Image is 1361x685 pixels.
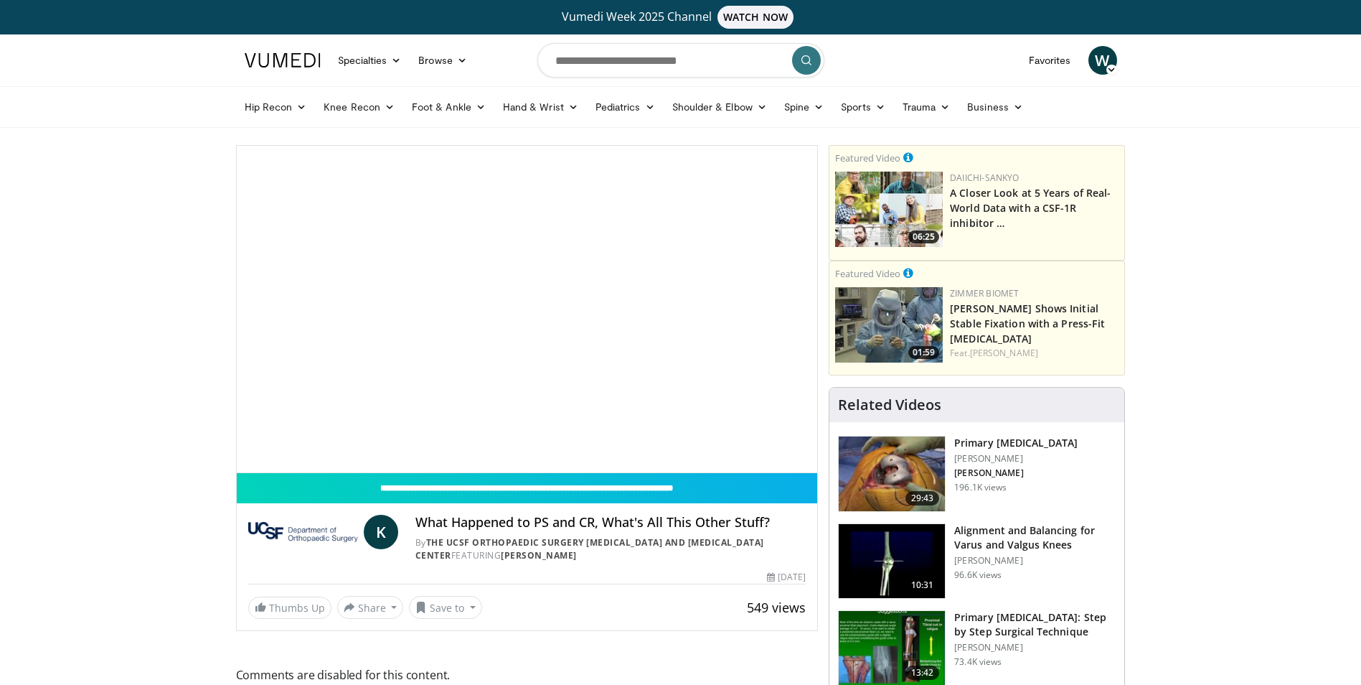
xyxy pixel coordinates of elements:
[908,346,939,359] span: 01:59
[717,6,793,29] span: WATCH NOW
[835,152,900,164] small: Featured Video
[587,93,664,121] a: Pediatrics
[776,93,832,121] a: Spine
[747,599,806,616] span: 549 views
[838,523,1116,600] a: 10:31 Alignment and Balancing for Varus and Valgus Knees [PERSON_NAME] 96.6K views
[959,93,1032,121] a: Business
[315,93,403,121] a: Knee Recon
[248,515,358,549] img: The UCSF Orthopaedic Surgery Arthritis and Joint Replacement Center
[954,453,1078,465] p: [PERSON_NAME]
[954,569,1002,581] p: 96.6K views
[501,549,577,561] a: [PERSON_NAME]
[954,610,1116,639] h3: Primary [MEDICAL_DATA]: Step by Step Surgical Technique
[832,93,894,121] a: Sports
[905,491,940,505] span: 29:43
[950,347,1119,360] div: Feat.
[767,571,806,584] div: [DATE]
[970,347,1038,359] a: [PERSON_NAME]
[403,93,494,121] a: Foot & Ankle
[415,536,806,562] div: By FEATURING
[838,396,941,414] h4: Related Videos
[364,515,398,549] a: K
[1088,46,1117,75] a: W
[245,53,321,67] img: VuMedi Logo
[410,46,476,75] a: Browse
[1020,46,1080,75] a: Favorites
[537,43,824,78] input: Search topics, interventions
[415,515,806,531] h4: What Happened to PS and CR, What's All This Other Stuff?
[835,287,943,363] a: 01:59
[409,596,482,619] button: Save to
[950,172,1019,184] a: Daiichi-Sankyo
[839,524,945,599] img: 38523_0000_3.png.150x105_q85_crop-smart_upscale.jpg
[950,302,1105,345] a: [PERSON_NAME] Shows Initial Stable Fixation with a Press-Fit [MEDICAL_DATA]
[950,287,1019,299] a: Zimmer Biomet
[835,172,943,247] img: 93c22cae-14d1-47f0-9e4a-a244e824b022.png.150x105_q85_crop-smart_upscale.jpg
[237,146,818,473] video-js: Video Player
[838,436,1116,512] a: 29:43 Primary [MEDICAL_DATA] [PERSON_NAME] [PERSON_NAME] 196.1K views
[954,555,1116,567] p: [PERSON_NAME]
[954,523,1116,552] h3: Alignment and Balancing for Varus and Valgus Knees
[835,267,900,280] small: Featured Video
[329,46,410,75] a: Specialties
[839,437,945,511] img: 297061_3.png.150x105_q85_crop-smart_upscale.jpg
[236,93,316,121] a: Hip Recon
[248,597,331,619] a: Thumbs Up
[950,186,1111,230] a: A Closer Look at 5 Years of Real-World Data with a CSF-1R inhibitor …
[905,578,940,592] span: 10:31
[664,93,776,121] a: Shoulder & Elbow
[894,93,959,121] a: Trauma
[247,6,1115,29] a: Vumedi Week 2025 ChannelWATCH NOW
[954,656,1002,668] p: 73.4K views
[835,172,943,247] a: 06:25
[954,436,1078,450] h3: Primary [MEDICAL_DATA]
[954,467,1078,479] p: [PERSON_NAME]
[908,230,939,243] span: 06:25
[236,666,819,684] span: Comments are disabled for this content.
[337,596,404,619] button: Share
[954,642,1116,653] p: [PERSON_NAME]
[415,536,764,561] a: The UCSF Orthopaedic Surgery [MEDICAL_DATA] and [MEDICAL_DATA] Center
[905,666,940,680] span: 13:42
[954,482,1007,493] p: 196.1K views
[494,93,587,121] a: Hand & Wrist
[835,287,943,363] img: 6bc46ad6-b634-4876-a934-24d4e08d5fac.150x105_q85_crop-smart_upscale.jpg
